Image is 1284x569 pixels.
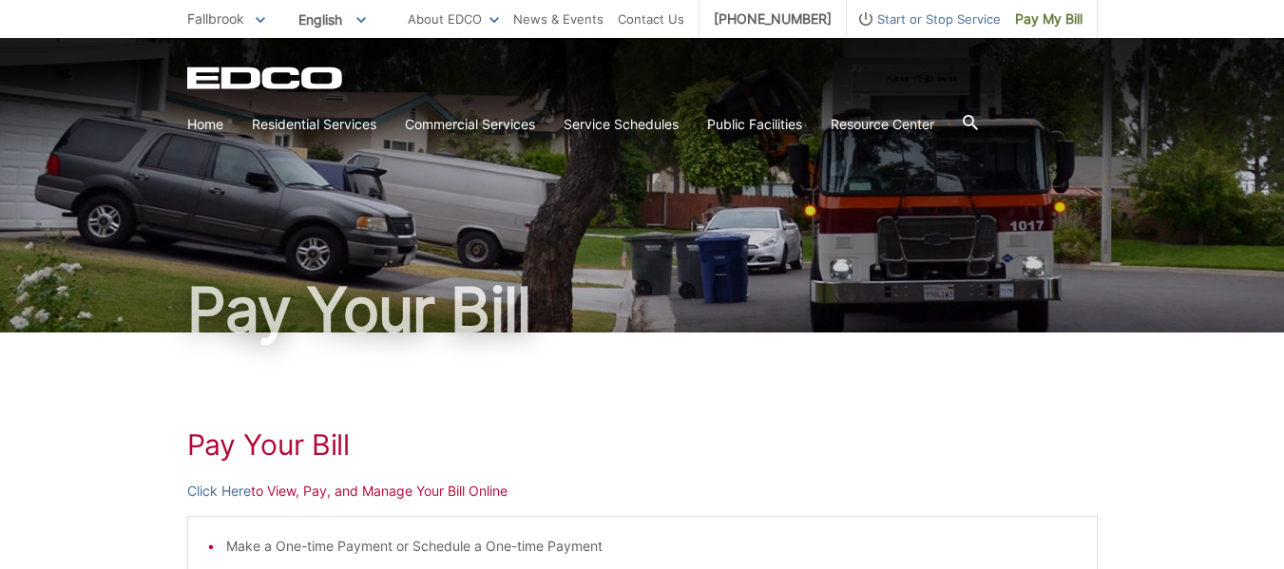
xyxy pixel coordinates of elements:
span: Pay My Bill [1015,9,1083,29]
a: Commercial Services [405,114,535,135]
a: EDCD logo. Return to the homepage. [187,66,345,89]
a: Contact Us [618,9,684,29]
a: Click Here [187,481,251,502]
a: Service Schedules [564,114,679,135]
a: About EDCO [408,9,499,29]
span: English [284,4,380,35]
a: News & Events [513,9,604,29]
a: Home [187,114,223,135]
a: Resource Center [831,114,934,135]
span: Fallbrook [187,10,244,27]
a: Public Facilities [707,114,802,135]
p: to View, Pay, and Manage Your Bill Online [187,481,1098,502]
li: Make a One-time Payment or Schedule a One-time Payment [226,536,1078,557]
a: Residential Services [252,114,376,135]
h1: Pay Your Bill [187,279,1098,340]
h1: Pay Your Bill [187,427,1098,462]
